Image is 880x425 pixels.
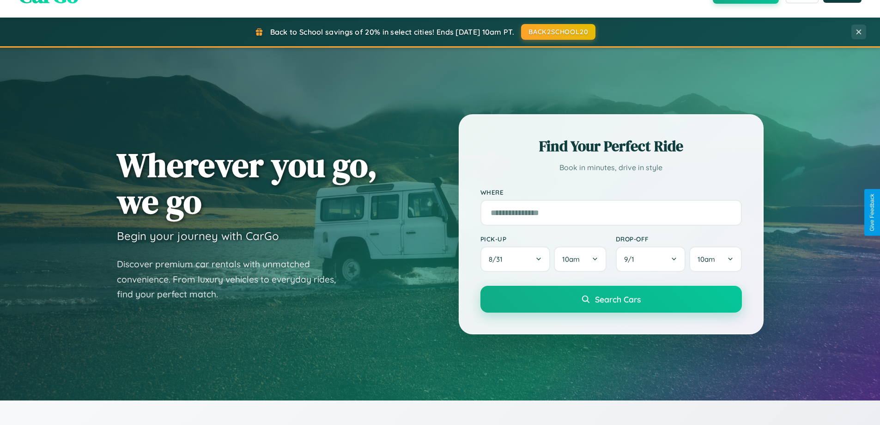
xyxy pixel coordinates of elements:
button: BACK2SCHOOL20 [521,24,595,40]
button: 10am [554,246,606,272]
span: Search Cars [595,294,641,304]
h1: Wherever you go, we go [117,147,377,220]
p: Discover premium car rentals with unmatched convenience. From luxury vehicles to everyday rides, ... [117,257,348,302]
h2: Find Your Perfect Ride [480,136,742,156]
h3: Begin your journey with CarGo [117,229,279,243]
label: Drop-off [616,235,742,243]
button: 10am [689,246,741,272]
button: Search Cars [480,286,742,313]
label: Pick-up [480,235,607,243]
p: Book in minutes, drive in style [480,161,742,174]
label: Where [480,188,742,196]
span: 8 / 31 [489,255,507,264]
span: 9 / 1 [624,255,639,264]
span: Back to School savings of 20% in select cities! Ends [DATE] 10am PT. [270,27,514,37]
div: Give Feedback [869,194,875,231]
button: 8/31 [480,246,551,272]
button: 9/1 [616,246,686,272]
span: 10am [698,255,715,264]
span: 10am [562,255,580,264]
